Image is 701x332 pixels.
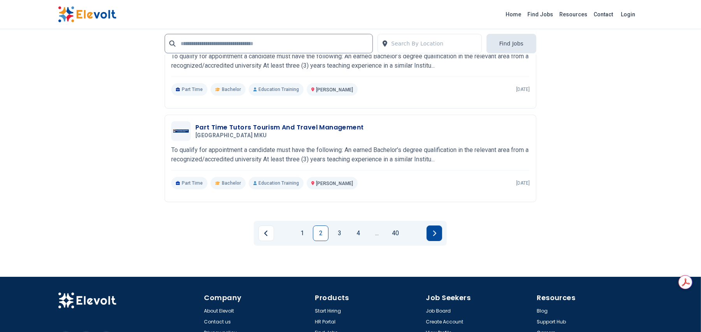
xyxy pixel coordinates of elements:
p: Education Training [249,83,304,96]
a: About Elevolt [204,308,234,314]
a: Contact us [204,319,231,325]
a: Login [617,7,640,22]
span: [PERSON_NAME] [316,181,353,186]
p: To qualify for appointment a candidate must have the following: An earned Bachelor’s degree quali... [171,145,530,164]
img: Elevolt [58,292,116,309]
p: Education Training [249,177,304,189]
span: Bachelor [222,180,241,186]
img: Elevolt [58,6,116,23]
a: Job Board [426,308,451,314]
h4: Products [315,292,422,303]
a: Page 3 [332,225,347,241]
h4: Company [204,292,311,303]
p: Part Time [171,83,207,96]
p: To qualify for appointment a candidate must have the following: An earned Bachelor’s degree quali... [171,52,530,70]
a: Find Jobs [525,8,557,21]
p: [DATE] [516,86,530,93]
ul: Pagination [258,225,442,241]
a: Mount Kenya University MKUPart Time Tutors Tourism And Travel Management[GEOGRAPHIC_DATA] MKUTo q... [171,121,530,189]
a: Contact [591,8,617,21]
h4: Resources [537,292,643,303]
a: Create Account [426,319,464,325]
span: [PERSON_NAME] [316,87,353,93]
a: Start Hiring [315,308,341,314]
iframe: Chat Widget [662,295,701,332]
a: Page 2 is your current page [313,225,329,241]
a: Page 40 [388,225,403,241]
a: Next page [427,225,442,241]
a: Previous page [258,225,274,241]
a: Mount Kenya University MKU[DEMOGRAPHIC_DATA] Tutors Social Work[GEOGRAPHIC_DATA] MKUTo qualify fo... [171,28,530,96]
a: Jump forward [369,225,385,241]
a: Blog [537,308,548,314]
p: [DATE] [516,180,530,186]
span: [GEOGRAPHIC_DATA] MKU [195,132,267,139]
a: HR Portal [315,319,336,325]
p: Part Time [171,177,207,189]
h4: Job Seekers [426,292,532,303]
a: Page 1 [294,225,310,241]
a: Home [503,8,525,21]
span: Bachelor [222,86,241,93]
button: Find Jobs [487,34,536,53]
a: Page 4 [350,225,366,241]
a: Support Hub [537,319,566,325]
h3: Part Time Tutors Tourism And Travel Management [195,123,364,132]
a: Resources [557,8,591,21]
img: Mount Kenya University MKU [173,129,189,133]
